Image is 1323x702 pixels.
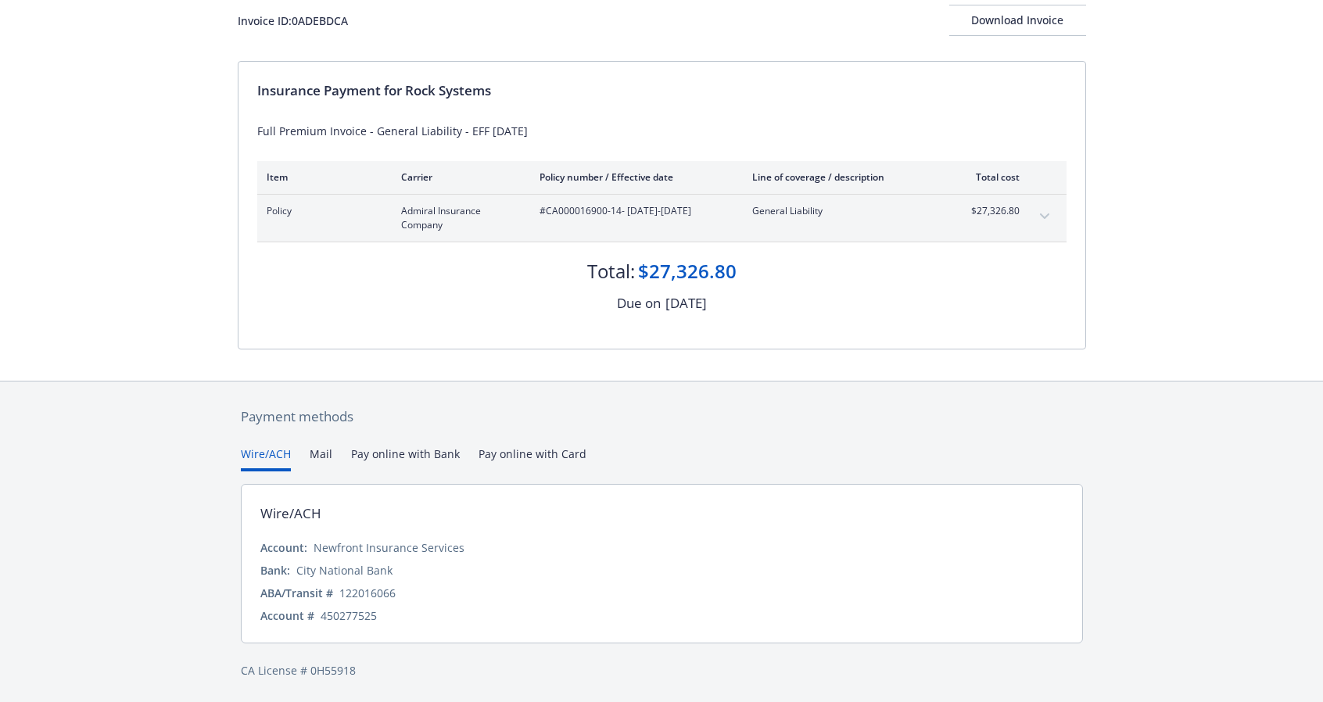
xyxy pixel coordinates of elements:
div: Newfront Insurance Services [314,539,464,556]
div: Policy number / Effective date [540,170,727,184]
div: CA License # 0H55918 [241,662,1083,679]
span: General Liability [752,204,936,218]
span: Admiral Insurance Company [401,204,514,232]
button: Pay online with Bank [351,446,460,471]
button: Mail [310,446,332,471]
span: $27,326.80 [961,204,1020,218]
div: Account: [260,539,307,556]
div: Download Invoice [949,5,1086,35]
div: Bank: [260,562,290,578]
div: City National Bank [296,562,393,578]
div: Item [267,170,376,184]
div: Payment methods [241,407,1083,427]
button: Pay online with Card [479,446,586,471]
button: Wire/ACH [241,446,291,471]
div: Due on [617,293,661,313]
span: #CA000016900-14 - [DATE]-[DATE] [540,204,727,218]
div: $27,326.80 [638,258,737,285]
div: Full Premium Invoice - General Liability - EFF [DATE] [257,123,1067,139]
div: Line of coverage / description [752,170,936,184]
div: Invoice ID: 0ADEBDCA [238,13,348,29]
div: Total: [587,258,635,285]
div: Account # [260,607,314,624]
span: Policy [267,204,376,218]
div: ABA/Transit # [260,585,333,601]
button: Download Invoice [949,5,1086,36]
div: 450277525 [321,607,377,624]
div: [DATE] [665,293,707,313]
div: Insurance Payment for Rock Systems [257,81,1067,101]
div: Wire/ACH [260,503,321,524]
div: PolicyAdmiral Insurance Company#CA000016900-14- [DATE]-[DATE]General Liability$27,326.80expand co... [257,195,1067,242]
button: expand content [1032,204,1057,229]
div: 122016066 [339,585,396,601]
div: Carrier [401,170,514,184]
div: Total cost [961,170,1020,184]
